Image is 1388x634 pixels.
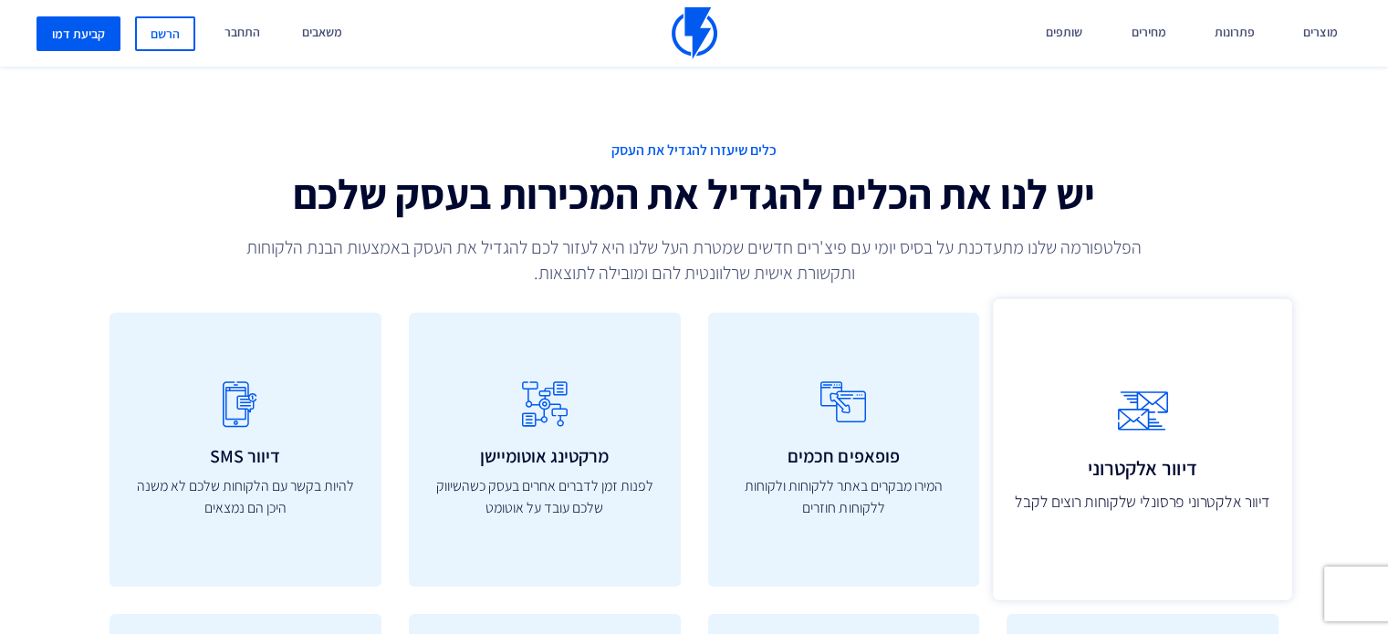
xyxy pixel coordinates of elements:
[427,475,663,519] p: לפנות זמן לדברים אחרים בעסק כשהשיווק שלכם עובד על אוטומט
[726,446,962,466] h3: פופאפים חכמים
[128,446,363,466] h3: דיוור SMS
[993,299,1292,600] a: דיוור אלקטרוני דיוור אלקטרוני פרסונלי שלקוחות רוצים לקבל
[726,475,962,519] p: המירו מבקרים באתר ללקוחות ולקוחות ללקוחות חוזרים
[128,475,363,519] p: להיות בקשר עם הלקוחות שלכם לא משנה היכן הם נמצאים
[110,171,1278,216] h2: יש לנו את הכלים להגדיל את המכירות בעסק שלכם
[1013,490,1272,514] p: דיוור אלקטרוני פרסונלי שלקוחות רוצים לקבל
[226,234,1162,286] p: הפלטפורמה שלנו מתעדכנת על בסיס יומי עם פיצ'רים חדשים שמטרת העל שלנו היא לעזור לכם להגדיל את העסק ...
[37,16,120,51] a: קביעת דמו
[135,16,195,51] a: הרשם
[1013,458,1272,480] h3: דיוור אלקטרוני
[110,313,381,587] a: דיוור SMS להיות בקשר עם הלקוחות שלכם לא משנה היכן הם נמצאים
[427,446,663,466] h3: מרקטינג אוטומיישן
[409,313,681,587] a: מרקטינג אוטומיישן לפנות זמן לדברים אחרים בעסק כשהשיווק שלכם עובד על אוטומט
[110,140,1278,161] span: כלים שיעזרו להגדיל את העסק
[708,313,980,587] a: פופאפים חכמים המירו מבקרים באתר ללקוחות ולקוחות ללקוחות חוזרים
